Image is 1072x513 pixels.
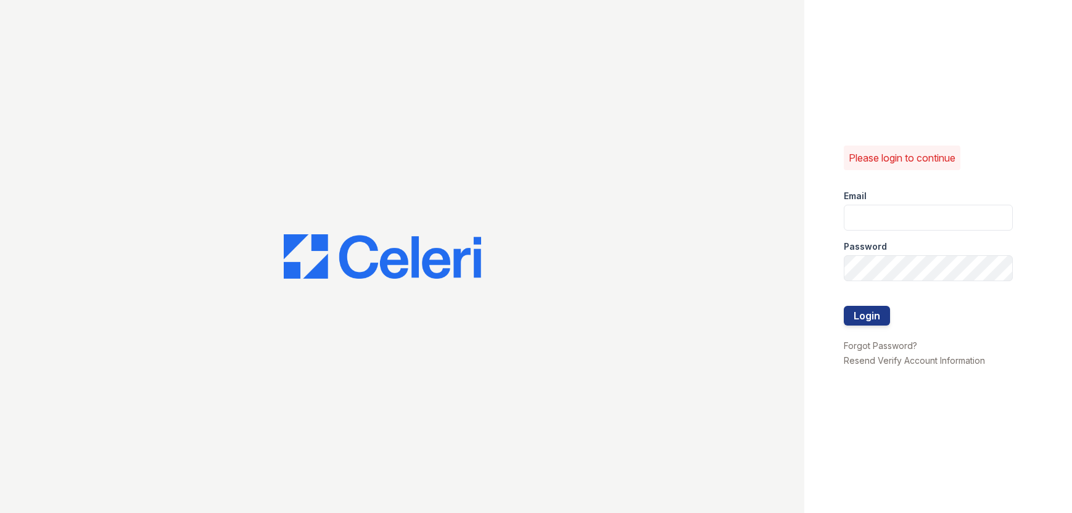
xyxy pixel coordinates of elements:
p: Please login to continue [849,150,955,165]
label: Password [844,240,887,253]
a: Forgot Password? [844,340,917,351]
a: Resend Verify Account Information [844,355,985,366]
label: Email [844,190,867,202]
button: Login [844,306,890,326]
img: CE_Logo_Blue-a8612792a0a2168367f1c8372b55b34899dd931a85d93a1a3d3e32e68fde9ad4.png [284,234,481,279]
